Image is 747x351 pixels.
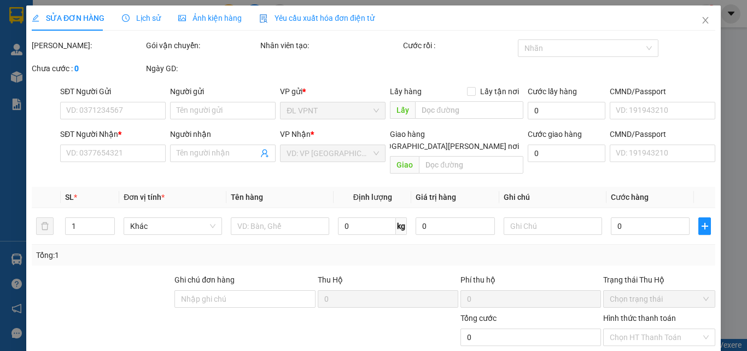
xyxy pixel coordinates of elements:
input: Ghi chú đơn hàng [174,290,315,308]
button: plus [698,217,711,235]
div: VP gửi [280,85,386,97]
span: Lấy [390,101,415,119]
div: Tổng: 1 [36,249,289,261]
span: ĐL VPNT [287,102,379,119]
span: Tổng cước [460,314,497,323]
span: Thu Hộ [317,275,342,284]
input: Dọc đường [419,156,523,174]
label: Cước lấy hàng [527,87,576,96]
button: delete [36,217,54,235]
img: icon [259,14,268,23]
th: Ghi chú [499,187,606,208]
div: CMND/Passport [610,128,715,140]
input: VD: Bàn, Ghế [231,217,329,235]
span: Giá trị hàng [416,193,456,202]
div: Chưa cước : [32,62,144,74]
b: 0 [74,64,79,73]
span: Lấy tận nơi [475,85,523,97]
div: [PERSON_NAME]: [32,39,144,51]
span: Ảnh kiện hàng [178,14,242,22]
label: Ghi chú đơn hàng [174,275,235,284]
div: Người gửi [170,85,276,97]
button: Close [690,5,721,36]
span: kg [396,217,407,235]
span: SL [65,193,74,202]
div: Nhân viên tạo: [260,39,401,51]
span: Lịch sử [122,14,161,22]
span: Chọn trạng thái [610,291,709,307]
div: Gói vận chuyển: [146,39,258,51]
input: Ghi Chú [504,217,602,235]
span: user-add [260,149,269,158]
span: Định lượng [353,193,392,202]
div: Người nhận [170,128,276,140]
div: Trạng thái Thu Hộ [603,274,715,286]
span: Yêu cầu xuất hóa đơn điện tử [259,14,375,22]
div: SĐT Người Nhận [60,128,166,140]
span: edit [32,14,39,22]
span: Khác [130,218,215,234]
div: SĐT Người Gửi [60,85,166,97]
div: CMND/Passport [610,85,715,97]
div: Ngày GD: [146,62,258,74]
span: plus [699,222,710,231]
span: picture [178,14,186,22]
span: Giao [390,156,419,174]
div: Cước rồi : [403,39,515,51]
label: Cước giao hàng [527,130,581,139]
span: close [701,16,710,25]
input: Dọc đường [415,101,523,119]
span: Tên hàng [231,193,263,202]
span: Giao hàng [390,130,425,139]
input: Cước giao hàng [527,145,605,162]
div: Phí thu hộ [460,274,601,290]
label: Hình thức thanh toán [603,314,676,323]
span: [GEOGRAPHIC_DATA][PERSON_NAME] nơi [369,140,523,152]
span: VP Nhận [280,130,311,139]
span: SỬA ĐƠN HÀNG [32,14,104,22]
span: Cước hàng [611,193,649,202]
span: Đơn vị tính [124,193,165,202]
input: Cước lấy hàng [527,102,605,119]
span: Lấy hàng [390,87,422,96]
span: clock-circle [122,14,130,22]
